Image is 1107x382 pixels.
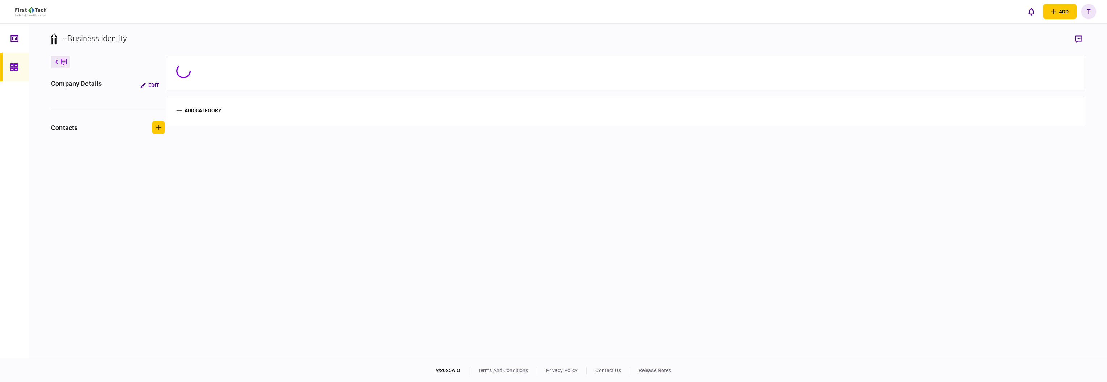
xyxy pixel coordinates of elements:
[1081,4,1096,19] button: T
[51,123,77,133] div: contacts
[135,79,165,92] button: Edit
[595,368,621,373] a: contact us
[478,368,528,373] a: terms and conditions
[176,108,221,113] button: add category
[51,79,102,92] div: company details
[15,7,47,16] img: client company logo
[1043,4,1077,19] button: open adding identity options
[546,368,578,373] a: privacy policy
[1023,4,1039,19] button: open notifications list
[639,368,671,373] a: release notes
[63,33,127,45] div: - Business identity
[436,367,469,374] div: © 2025 AIO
